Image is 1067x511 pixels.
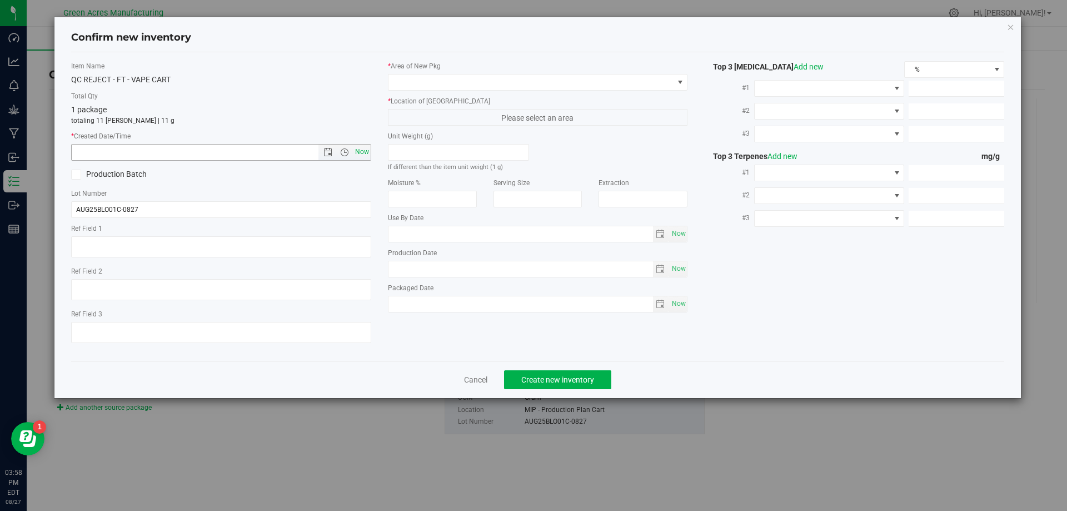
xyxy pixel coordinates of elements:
[704,62,824,71] span: Top 3 [MEDICAL_DATA]
[71,131,371,141] label: Created Date/Time
[71,309,371,319] label: Ref Field 3
[704,152,797,161] span: Top 3 Terpenes
[504,370,611,389] button: Create new inventory
[71,61,371,71] label: Item Name
[653,226,669,242] span: select
[71,105,107,114] span: 1 package
[71,31,191,45] h4: Confirm new inventory
[71,116,371,126] p: totaling 11 [PERSON_NAME] | 11 g
[352,144,371,160] span: Set Current date
[388,248,688,258] label: Production Date
[704,185,754,205] label: #2
[388,163,503,171] small: If different than the item unit weight (1 g)
[981,152,1004,161] span: mg/g
[388,213,688,223] label: Use By Date
[905,62,990,77] span: %
[669,261,687,277] span: select
[704,162,754,182] label: #1
[33,420,46,434] iframe: Resource center unread badge
[71,266,371,276] label: Ref Field 2
[388,61,688,71] label: Area of New Pkg
[335,148,353,157] span: Open the time view
[653,261,669,277] span: select
[464,374,487,385] a: Cancel
[704,123,754,143] label: #3
[521,375,594,384] span: Create new inventory
[388,178,477,188] label: Moisture %
[794,62,824,71] a: Add new
[669,226,687,242] span: select
[767,152,797,161] a: Add new
[11,422,44,455] iframe: Resource center
[704,208,754,228] label: #3
[71,74,371,86] div: QC REJECT - FT - VAPE CART
[669,226,688,242] span: Set Current date
[704,78,754,98] label: #1
[388,96,688,106] label: Location of [GEOGRAPHIC_DATA]
[71,91,371,101] label: Total Qty
[388,131,530,141] label: Unit Weight (g)
[599,178,687,188] label: Extraction
[493,178,582,188] label: Serving Size
[71,224,371,234] label: Ref Field 1
[71,188,371,199] label: Lot Number
[653,296,669,312] span: select
[388,109,688,126] span: Please select an area
[669,261,688,277] span: Set Current date
[71,168,213,180] label: Production Batch
[669,296,688,312] span: Set Current date
[669,296,687,312] span: select
[388,283,688,293] label: Packaged Date
[704,101,754,121] label: #2
[318,148,337,157] span: Open the date view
